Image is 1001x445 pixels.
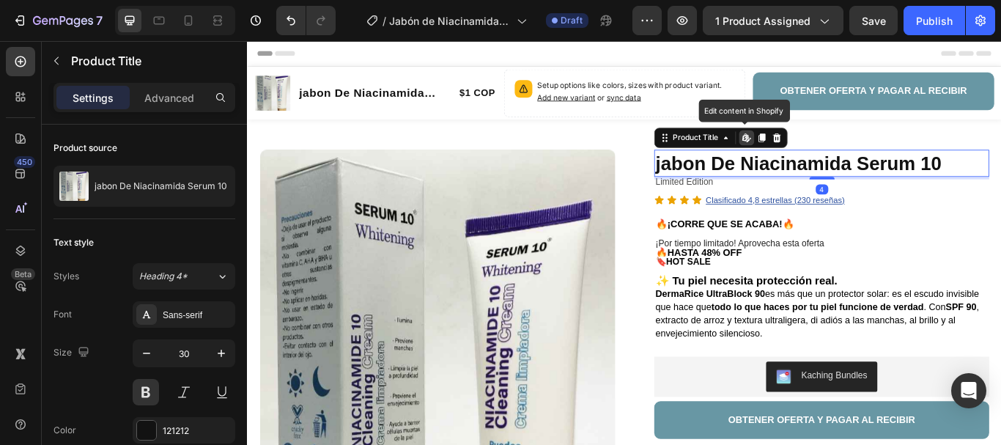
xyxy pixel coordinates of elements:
strong: SPF 90 [814,304,850,316]
span: Draft [561,14,583,27]
p: 7 [96,12,103,29]
button: <p><span style="font-size:15px;">OBTENER OFERTA Y PAGAR AL RECIBIR</span></p> [589,37,871,81]
iframe: Design area [247,41,1001,445]
strong: ✨ Tu piel necesita protección real. [476,272,687,287]
div: Color [53,424,76,437]
strong: 🔥¡CORRE QUE SE ACABA!🔥 [476,207,638,219]
h1: jabon De Niacinamida Serum 10 [474,127,865,158]
span: OBTENER OFERTA Y PAGAR AL RECIBIR [621,51,839,64]
button: Publish [904,6,965,35]
div: Font [53,308,72,321]
button: Save [849,6,898,35]
div: Sans-serif [163,309,232,322]
img: KachingBundles.png [616,383,634,400]
strong: 🔥HASTA 48% OFF [476,240,576,253]
button: Heading 4* [133,263,235,290]
div: Open Intercom Messenger [951,373,986,408]
img: product feature img [59,172,89,201]
div: Publish [916,13,953,29]
p: Advanced [144,90,194,106]
span: / [383,13,386,29]
button: 1 product assigned [703,6,843,35]
span: Heading 4* [139,270,188,283]
p: Settings [73,90,114,106]
span: 1 product assigned [715,13,810,29]
strong: DermaRice UltraBlock 90 [476,289,603,301]
p: Setup options like colors, sizes with product variant. [338,45,568,73]
span: Save [862,15,886,27]
span: sync data [418,60,459,71]
strong: todo lo que haces por tu piel funcione de verdad [541,304,788,316]
span: or [405,60,459,71]
span: Add new variant [338,60,405,71]
div: 450 [14,156,35,168]
div: Styles [53,270,79,283]
div: 4 [662,167,677,179]
div: Text style [53,236,94,249]
span: Jabón de Niacinamida Serum 10 [389,13,511,29]
button: 7 [6,6,109,35]
div: 121212 [163,424,232,438]
div: Kaching Bundles [646,383,723,398]
strong: HOT SALE [488,251,540,263]
div: Undo/Redo [276,6,336,35]
p: jabon De Niacinamida Serum 10 [95,181,227,191]
span: 🔖 [476,251,540,263]
span: ¡Por tiempo limitado! Aprovecha esta oferta [476,230,672,242]
button: Kaching Bundles [605,374,734,409]
div: Product Title [492,106,552,119]
p: Product Title [71,52,229,70]
div: Size [53,343,92,363]
div: Product source [53,141,117,155]
u: Clasificado 4,8 estrellas (230 reseñas) [534,180,696,191]
span: es más que un protector solar: es el escudo invisible que hace que . Con , extracto de arroz y te... [476,289,853,346]
span: Limited Edition [476,158,543,170]
div: Beta [11,268,35,280]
